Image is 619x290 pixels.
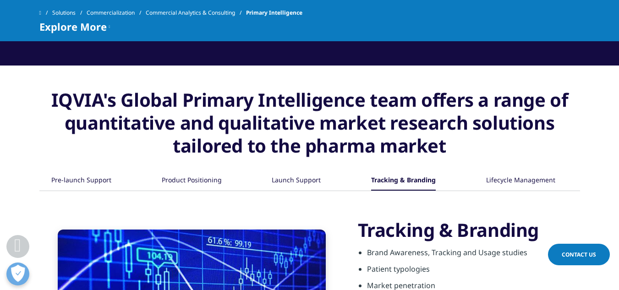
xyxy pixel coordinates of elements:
div: Pre-launch Support [51,171,111,191]
h3: Tracking & Branding [358,219,580,241]
button: Pre-launch Support [50,171,111,191]
a: Contact Us [548,244,610,265]
button: Tracking & Branding [370,171,436,191]
a: Solutions [52,5,87,21]
div: Tracking & Branding [371,171,436,191]
span: Explore More [39,21,107,32]
a: Commercial Analytics & Consulting [146,5,246,21]
button: Product Positioning [160,171,222,191]
li: Patient typologies [367,263,580,280]
span: Contact Us [562,251,596,258]
div: Lifecycle Management [486,171,555,191]
span: Primary Intelligence [246,5,302,21]
div: Product Positioning [162,171,222,191]
h3: IQVIA's Global Primary Intelligence team offers a range of quantitative and qualitative market re... [39,88,580,171]
button: Launch Support [270,171,321,191]
div: Launch Support [272,171,321,191]
button: Open Preferences [6,263,29,285]
li: Brand Awareness, Tracking and Usage studies [367,247,580,263]
a: Commercialization [87,5,146,21]
button: Lifecycle Management [485,171,555,191]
